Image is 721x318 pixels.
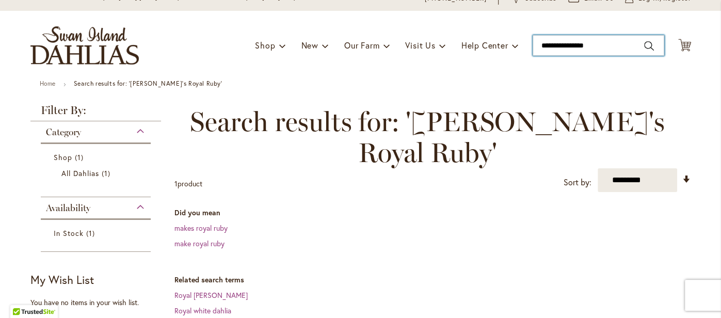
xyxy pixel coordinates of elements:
[174,239,225,248] a: make royal ruby
[174,176,202,192] p: product
[46,202,90,214] span: Availability
[344,40,379,51] span: Our Farm
[174,179,178,188] span: 1
[174,106,681,168] span: Search results for: '[PERSON_NAME]'s Royal Ruby'
[174,275,691,285] dt: Related search terms
[74,79,222,87] strong: Search results for: '[PERSON_NAME]'s Royal Ruby'
[30,272,94,287] strong: My Wish List
[174,290,248,300] a: Royal [PERSON_NAME]
[174,223,228,233] a: makes royal ruby
[54,152,72,162] span: Shop
[564,173,591,192] label: Sort by:
[75,152,86,163] span: 1
[174,306,231,315] a: Royal white dahlia
[102,168,113,179] span: 1
[61,168,133,179] a: All Dahlias
[405,40,435,51] span: Visit Us
[54,228,84,238] span: In Stock
[54,228,141,239] a: In Stock 1
[30,105,162,121] strong: Filter By:
[8,281,37,310] iframe: Launch Accessibility Center
[255,40,275,51] span: Shop
[301,40,318,51] span: New
[30,297,168,308] div: You have no items in your wish list.
[174,208,691,218] dt: Did you mean
[86,228,98,239] span: 1
[40,79,56,87] a: Home
[30,26,139,65] a: store logo
[61,168,100,178] span: All Dahlias
[461,40,508,51] span: Help Center
[54,152,141,163] a: Shop
[46,126,81,138] span: Category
